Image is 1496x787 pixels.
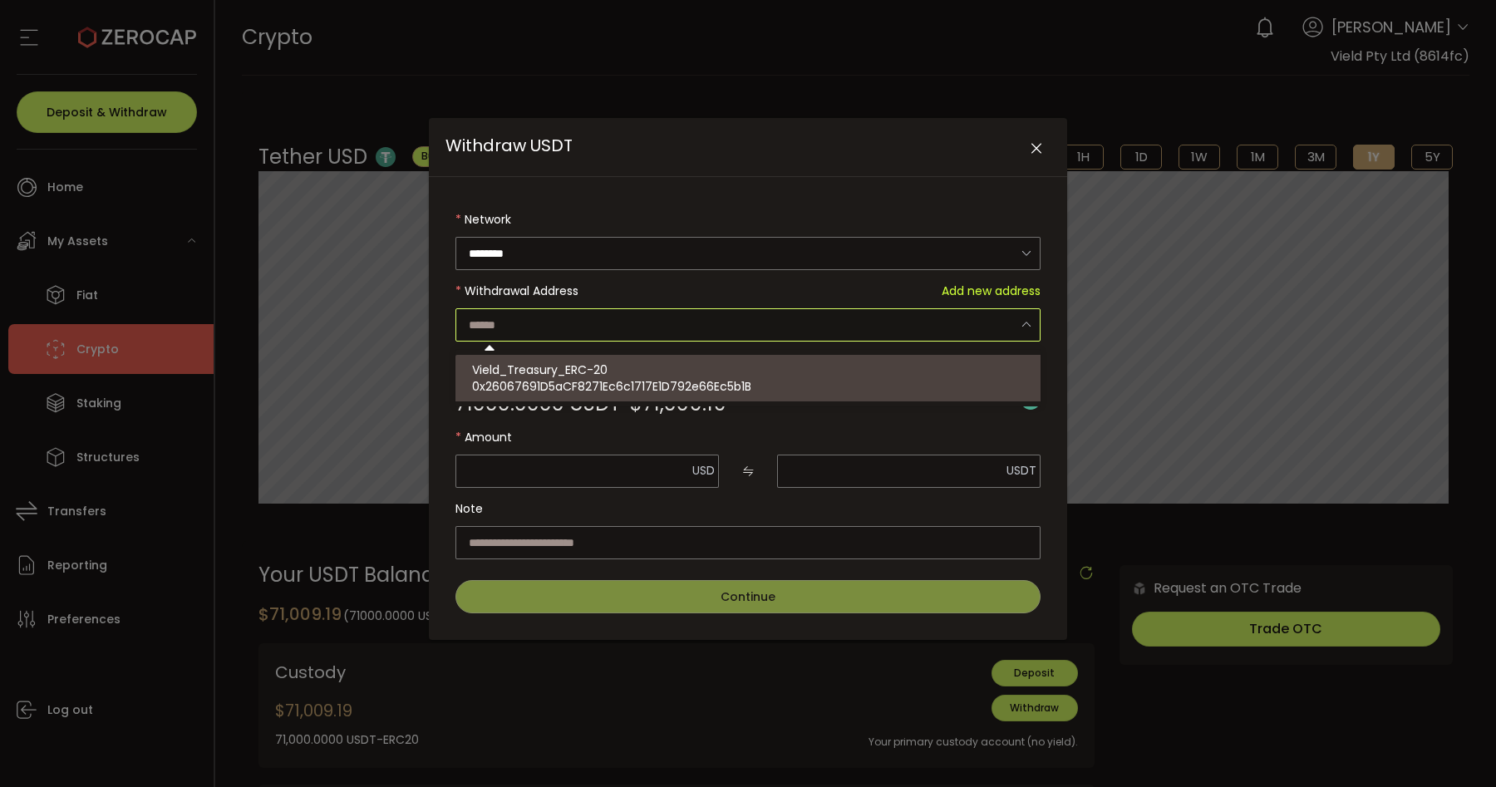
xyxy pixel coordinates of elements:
button: Close [1021,135,1051,164]
span: USD [692,462,715,479]
div: ~ [455,394,726,414]
label: Amount [455,421,1041,454]
label: Note [455,492,1041,525]
span: Withdraw USDT [445,134,573,157]
div: Withdraw USDT [429,118,1067,640]
span: Vield_Treasury_ERC-20 [472,362,608,378]
span: Continue [721,588,775,605]
span: 0x26067691D5aCF8271Ec6c1717E1D792e66Ec5b1B [472,378,751,395]
span: Withdrawal Address [465,283,578,299]
label: Network [455,203,1041,236]
span: Add new address [942,274,1041,307]
span: 71000.0000 USDT [455,394,620,414]
span: USDT [1006,462,1036,479]
span: $71,009.19 [630,394,726,414]
button: Continue [455,580,1041,613]
iframe: Chat Widget [1413,707,1496,787]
